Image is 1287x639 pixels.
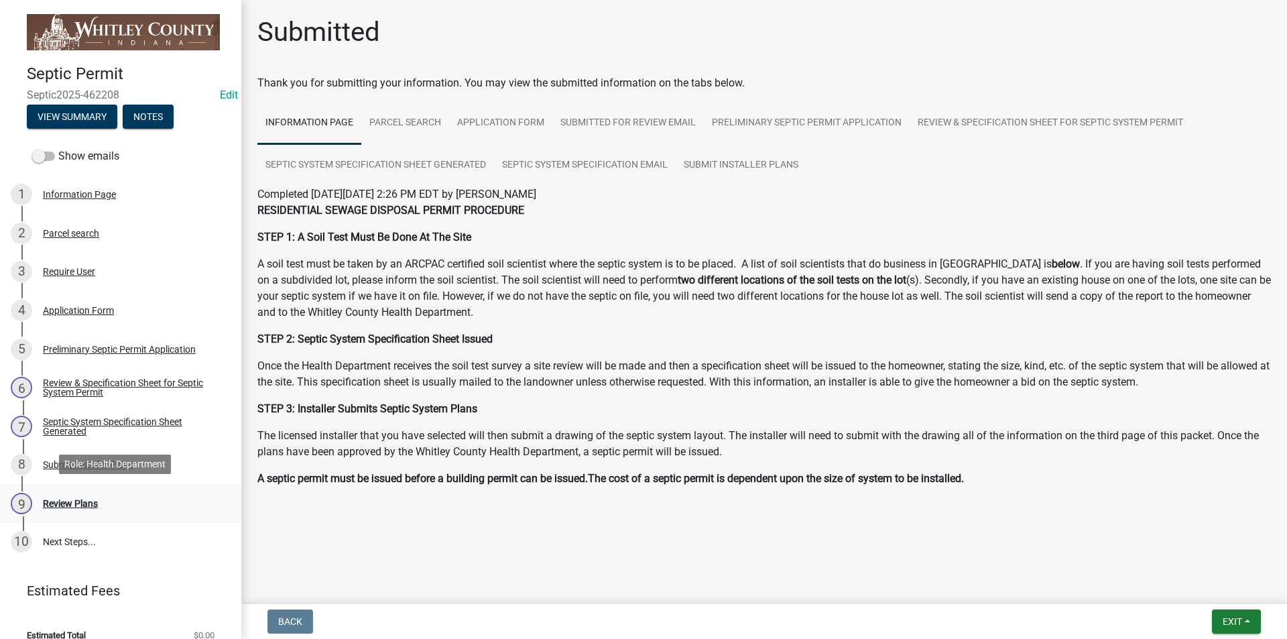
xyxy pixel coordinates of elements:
[1052,257,1080,270] strong: below
[910,102,1191,145] a: Review & Specification Sheet for Septic System Permit
[257,333,493,345] strong: STEP 2: Septic System Specification Sheet Issued
[11,416,32,437] div: 7
[220,89,238,101] wm-modal-confirm: Edit Application Number
[11,184,32,205] div: 1
[43,378,220,397] div: Review & Specification Sheet for Septic System Permit
[267,609,313,634] button: Back
[676,144,806,187] a: Submit Installer Plans
[43,267,95,276] div: Require User
[27,89,214,101] span: Septic2025-462208
[27,14,220,50] img: Whitley County, Indiana
[257,402,477,415] strong: STEP 3: Installer Submits Septic System Plans
[32,148,119,164] label: Show emails
[449,102,552,145] a: Application Form
[11,577,220,604] a: Estimated Fees
[11,261,32,282] div: 3
[43,229,99,238] div: Parcel search
[257,256,1271,321] p: A soil test must be taken by an ARCPAC certified soil scientist where the septic system is to be ...
[11,493,32,514] div: 9
[257,204,524,217] strong: RESIDENTIAL SEWAGE DISPOSAL PERMIT PROCEDURE
[11,339,32,360] div: 5
[123,113,174,123] wm-modal-confirm: Notes
[43,417,220,436] div: Septic System Specification Sheet Generated
[11,454,32,475] div: 8
[257,75,1271,91] div: Thank you for submitting your information. You may view the submitted information on the tabs below.
[43,460,133,469] div: Submit Installer Plans
[123,105,174,129] button: Notes
[27,105,117,129] button: View Summary
[257,102,361,145] a: Information Page
[278,616,302,627] span: Back
[257,358,1271,390] p: Once the Health Department receives the soil test survey a site review will be made and then a sp...
[11,223,32,244] div: 2
[11,300,32,321] div: 4
[43,345,196,354] div: Preliminary Septic Permit Application
[257,16,380,48] h1: Submitted
[257,188,536,200] span: Completed [DATE][DATE] 2:26 PM EDT by [PERSON_NAME]
[494,144,676,187] a: Septic System Specification Email
[552,102,704,145] a: Submitted for Review Email
[678,274,906,286] strong: two different locations of the soil tests on the lot
[27,113,117,123] wm-modal-confirm: Summary
[704,102,910,145] a: Preliminary Septic Permit Application
[43,499,98,508] div: Review Plans
[1223,616,1242,627] span: Exit
[11,531,32,553] div: 10
[361,102,449,145] a: Parcel search
[43,190,116,199] div: Information Page
[59,455,171,474] div: Role: Health Department
[257,231,471,243] strong: STEP 1: A Soil Test Must Be Done At The Site
[27,64,231,84] h4: Septic Permit
[257,472,964,485] strong: A septic permit must be issued before a building permit can be issued.The cost of a septic permit...
[257,428,1271,460] p: The licensed installer that you have selected will then submit a drawing of the septic system lay...
[11,377,32,398] div: 6
[1212,609,1261,634] button: Exit
[43,306,114,315] div: Application Form
[220,89,238,101] a: Edit
[257,144,494,187] a: Septic System Specification Sheet Generated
